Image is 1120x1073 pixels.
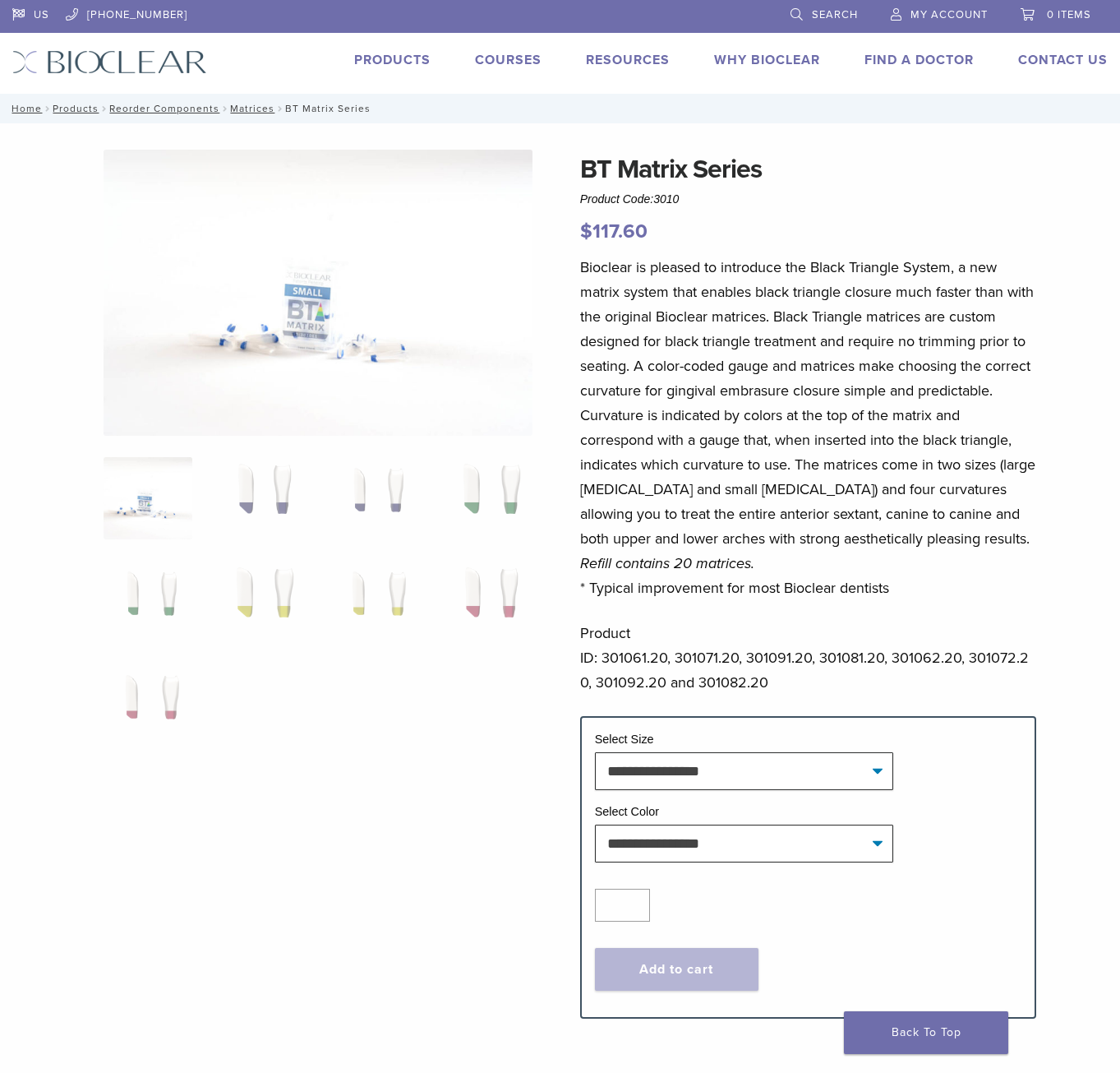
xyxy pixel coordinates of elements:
[1018,52,1108,68] a: Contact Us
[53,103,99,114] a: Products
[580,150,1036,189] h1: BT Matrix Series
[586,52,670,68] a: Resources
[42,104,53,113] span: /
[217,561,306,643] img: BT Matrix Series - Image 6
[12,50,207,74] img: Bioclear
[475,52,542,68] a: Courses
[580,192,680,206] span: Product Code:
[107,561,189,643] img: BT Matrix Series - Image 5
[447,561,529,643] img: BT Matrix Series - Image 8
[580,220,592,243] span: $
[99,104,109,113] span: /
[330,561,419,643] img: BT Matrix Series - Image 7
[220,457,302,539] img: BT Matrix Series - Image 2
[354,52,431,68] a: Products
[595,948,758,991] button: Add to cart
[580,554,754,572] em: Refill contains 20 matrices.
[595,733,654,746] label: Select Size
[864,52,974,68] a: Find A Doctor
[104,150,532,436] img: Anterior Black Triangle Series Matrices
[104,457,192,539] img: Anterior-Black-Triangle-Series-Matrices-324x324.jpg
[230,103,274,114] a: Matrices
[104,664,192,747] img: BT Matrix Series - Image 9
[910,8,988,21] span: My Account
[812,8,858,21] span: Search
[274,104,285,113] span: /
[219,104,230,113] span: /
[580,621,1036,695] p: Product ID: 301061.20, 301071.20, 301091.20, 301081.20, 301062.20, 301072.20, 301092.20 and 30108...
[334,457,416,539] img: BT Matrix Series - Image 3
[1047,8,1091,21] span: 0 items
[7,103,42,114] a: Home
[109,103,219,114] a: Reorder Components
[580,255,1036,600] p: Bioclear is pleased to introduce the Black Triangle System, a new matrix system that enables blac...
[595,805,659,818] label: Select Color
[580,220,648,243] bdi: 117.60
[444,457,532,539] img: BT Matrix Series - Image 4
[714,52,820,68] a: Why Bioclear
[844,1011,1008,1054] a: Back To Top
[653,192,679,206] span: 3010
